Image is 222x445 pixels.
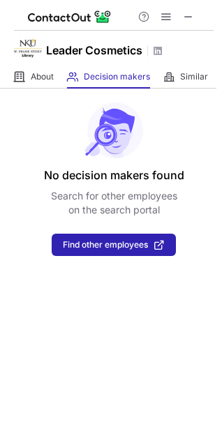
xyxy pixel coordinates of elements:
span: Find other employees [63,240,148,250]
span: Similar [180,71,208,82]
img: No leads found [84,103,144,158]
img: ContactOut v5.3.10 [28,8,112,25]
span: Decision makers [84,71,150,82]
button: Find other employees [52,234,176,256]
p: Search for other employees on the search portal [51,189,177,217]
span: About [31,71,54,82]
img: a520e4b99077853f03a516ebbd51e0c6 [14,34,42,62]
header: No decision makers found [44,167,184,183]
h1: Leader Cosmetics [46,42,142,59]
